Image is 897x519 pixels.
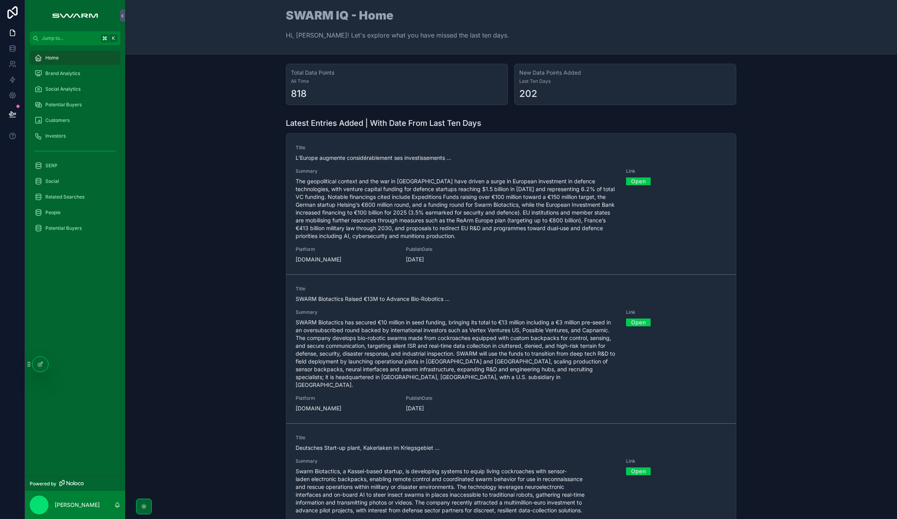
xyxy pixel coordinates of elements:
h3: Total Data Points [291,69,503,77]
span: Summary [296,458,617,464]
span: Social [45,178,59,184]
span: [DATE] [406,256,507,263]
span: People [45,209,61,216]
h1: SWARM IQ - Home [286,9,509,21]
h3: New Data Points Added [519,69,731,77]
a: Brand Analytics [30,66,120,81]
a: Home [30,51,120,65]
p: [PERSON_NAME] [55,501,100,509]
span: Deutsches Start-up plant, Kakerlaken im Kriegsgebiet ... [296,444,727,452]
span: Social Analytics [45,86,81,92]
span: Home [45,55,59,61]
a: TitleSWARM Biotactics Raised €13M to Advance Bio-Robotics ...SummarySWARM Biotactics has secured ... [286,275,736,424]
a: SERP [30,159,120,173]
span: [DOMAIN_NAME] [296,256,396,263]
a: People [30,206,120,220]
a: Investors [30,129,120,143]
span: Platform [296,395,396,401]
span: Summary [296,168,617,174]
a: Open [626,316,651,328]
h1: Latest Entries Added | With Date From Last Ten Days [286,118,481,129]
span: Powered by [30,481,56,487]
span: Customers [45,117,70,123]
span: Potential Buyers [45,102,82,108]
span: Platform [296,246,396,252]
button: Jump to...K [30,31,120,45]
a: TitleL'Europe augmente considérablement ses investissements ...SummaryThe geopolitical context an... [286,134,736,275]
span: SWARM Biotactics has secured €10 million in seed funding, bringing its total to €13 million inclu... [296,319,617,389]
a: Potential Buyers [30,221,120,235]
span: [DATE] [406,404,507,412]
span: Investors [45,133,66,139]
span: Link [626,168,727,174]
span: All Time [291,78,503,84]
span: Brand Analytics [45,70,80,77]
div: 202 [519,88,537,100]
span: Title [296,286,727,292]
span: SERP [45,163,57,169]
a: Potential Buyers [30,98,120,112]
span: Link [626,458,727,464]
a: Open [626,465,651,477]
span: PublishDate [406,395,507,401]
a: Powered by [25,476,125,491]
div: scrollable content [25,45,125,245]
span: [DOMAIN_NAME] [296,404,396,412]
span: The geopolitical context and the war in [GEOGRAPHIC_DATA] have driven a surge in European investm... [296,177,617,240]
a: Customers [30,113,120,127]
p: Hi, [PERSON_NAME]! Let's explore what you have missed the last ten days. [286,30,509,40]
span: Link [626,309,727,315]
span: Title [296,145,727,151]
span: SWARM Biotactics Raised €13M to Advance Bio-Robotics ... [296,295,727,303]
span: Last Ten Days [519,78,731,84]
a: Social Analytics [30,82,120,96]
span: Swarm Biotactics, a Kassel-based startup, is developing systems to equip living cockroaches with ... [296,467,617,514]
span: Jump to... [42,35,98,41]
span: PublishDate [406,246,507,252]
span: K [110,35,117,41]
span: Summary [296,309,617,315]
span: Title [296,435,727,441]
span: Related Searches [45,194,84,200]
div: 818 [291,88,307,100]
a: Open [626,175,651,187]
span: L'Europe augmente considérablement ses investissements ... [296,154,727,162]
img: App logo [48,9,102,22]
a: Social [30,174,120,188]
span: Potential Buyers [45,225,82,231]
a: Related Searches [30,190,120,204]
